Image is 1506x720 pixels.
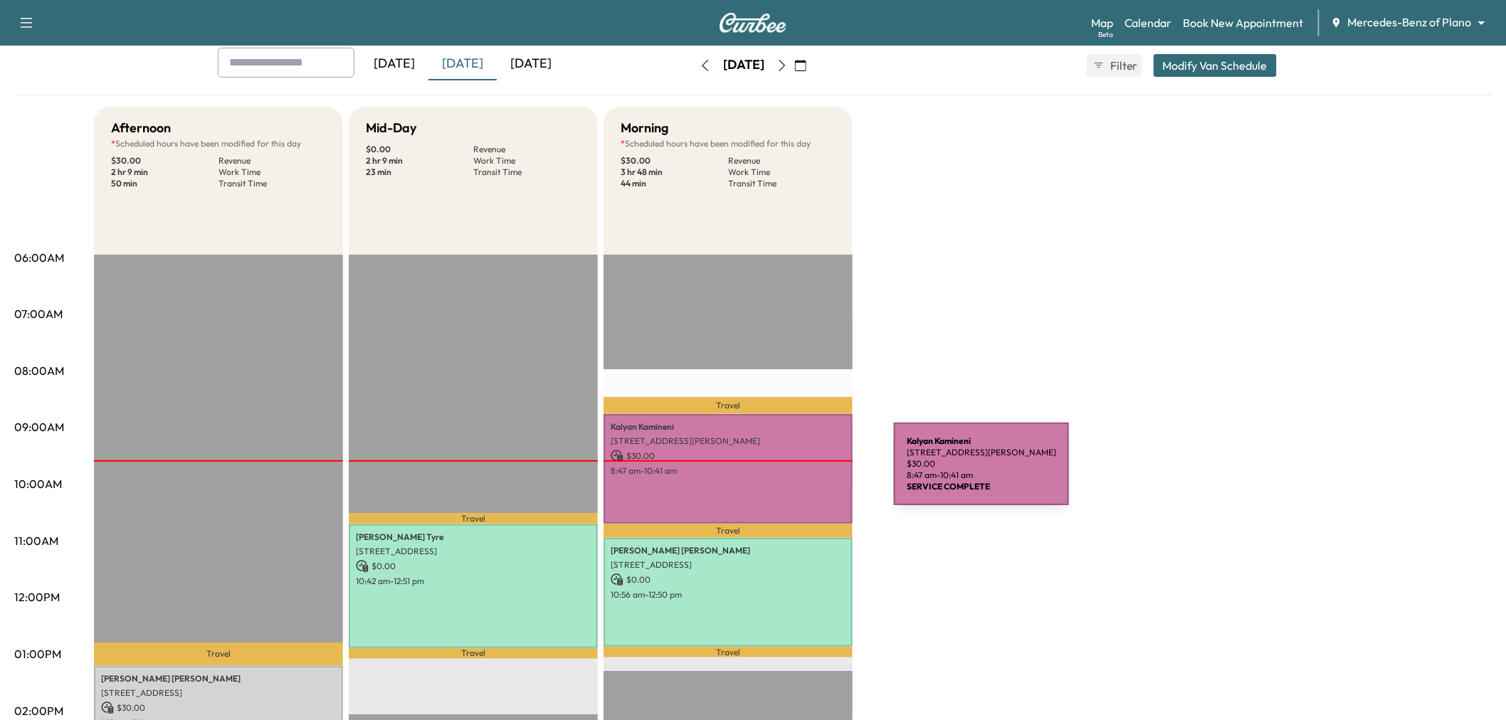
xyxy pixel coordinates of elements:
p: Transit Time [728,178,836,189]
p: 09:00AM [14,418,64,435]
a: MapBeta [1091,14,1113,31]
p: Transit Time [218,178,326,189]
p: $ 30.00 [101,702,336,714]
a: Calendar [1125,14,1172,31]
p: Work Time [728,166,836,178]
p: 10:00AM [14,475,62,492]
p: 44 min [621,178,728,189]
p: Travel [349,648,598,659]
p: 11:00AM [14,532,58,549]
p: Travel [94,642,343,667]
h5: Morning [621,118,668,138]
p: [STREET_ADDRESS][PERSON_NAME] [611,435,846,447]
p: $ 0.00 [366,144,473,155]
p: Revenue [473,144,581,155]
p: [STREET_ADDRESS] [101,687,336,699]
p: 10:42 am - 12:51 pm [356,576,591,587]
p: 07:00AM [14,305,63,322]
button: Filter [1087,54,1142,77]
p: Travel [604,524,853,538]
h5: Mid-Day [366,118,416,138]
p: 02:00PM [14,702,63,719]
p: [PERSON_NAME] [PERSON_NAME] [101,673,336,684]
div: Beta [1098,29,1113,40]
p: [STREET_ADDRESS] [356,546,591,557]
span: Filter [1110,57,1136,74]
a: Book New Appointment [1184,14,1304,31]
p: [STREET_ADDRESS] [611,559,846,571]
p: $ 30.00 [611,450,846,462]
p: 12:00PM [14,588,60,605]
button: Modify Van Schedule [1154,54,1277,77]
p: 06:00AM [14,249,64,266]
p: Transit Time [473,166,581,178]
p: $ 30.00 [621,155,728,166]
p: 10:56 am - 12:50 pm [611,589,846,600]
p: 50 min [111,178,218,189]
p: Work Time [218,166,326,178]
p: [PERSON_NAME] Tyre [356,531,591,543]
p: Travel [604,647,853,657]
p: Revenue [728,155,836,166]
p: 8:47 am - 10:41 am [611,465,846,477]
p: Travel [349,513,598,524]
p: 08:00AM [14,362,64,379]
div: [DATE] [497,48,565,80]
p: $ 0.00 [356,560,591,573]
p: $ 30.00 [111,155,218,166]
p: 3 hr 48 min [621,166,728,178]
p: $ 0.00 [611,573,846,586]
p: Revenue [218,155,326,166]
div: [DATE] [723,56,764,74]
p: Kalyan Kamineni [611,421,846,433]
p: [PERSON_NAME] [PERSON_NAME] [611,545,846,556]
p: Scheduled hours have been modified for this day [621,138,836,149]
p: Work Time [473,155,581,166]
p: 2 hr 9 min [111,166,218,178]
p: 2 hr 9 min [366,155,473,166]
p: 01:00PM [14,645,61,662]
h5: Afternoon [111,118,171,138]
span: Mercedes-Benz of Plano [1348,14,1472,31]
div: [DATE] [428,48,497,80]
img: Curbee Logo [719,13,787,33]
p: Travel [604,397,853,414]
p: Scheduled hours have been modified for this day [111,138,326,149]
div: [DATE] [360,48,428,80]
p: 23 min [366,166,473,178]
